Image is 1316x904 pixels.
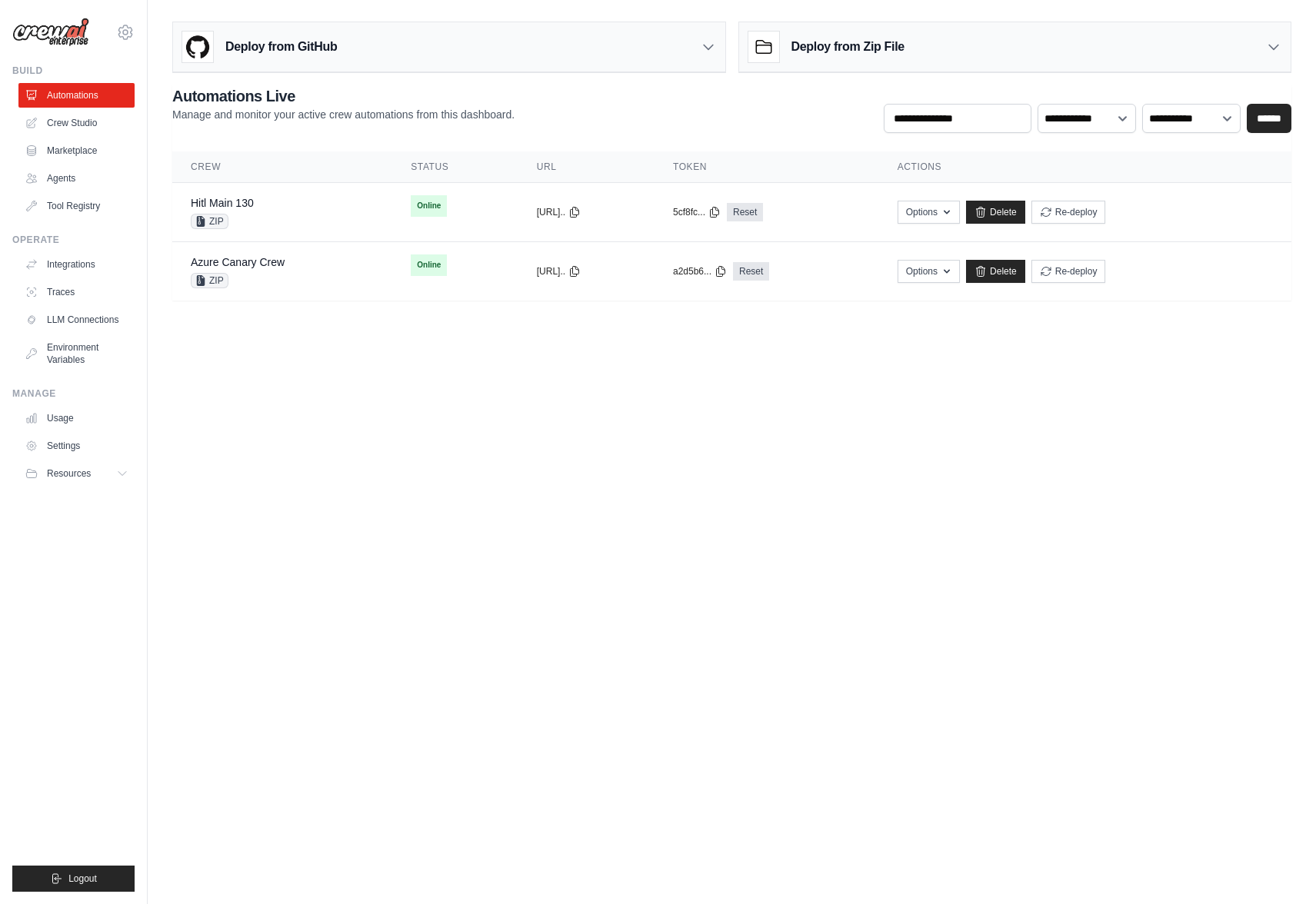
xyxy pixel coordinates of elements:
a: Agents [18,166,135,191]
button: a2d5b6... [673,265,727,278]
h3: Deploy from GitHub [225,38,337,56]
div: Operate [12,234,135,246]
img: GitHub Logo [182,32,213,62]
a: Delete [966,260,1025,283]
a: Tool Registry [18,194,135,218]
a: Traces [18,280,135,304]
div: Build [12,65,135,77]
a: Azure Canary Crew [191,256,285,268]
a: Usage [18,406,135,430]
a: Reset [733,262,769,281]
h2: Automations Live [172,85,515,107]
span: ZIP [191,214,228,229]
th: URL [518,151,655,183]
a: Marketplace [18,138,135,163]
a: Environment Variables [18,335,135,372]
a: LLM Connections [18,307,135,332]
button: Re-deploy [1031,201,1106,224]
a: Automations [18,83,135,108]
span: Online [411,195,447,217]
th: Crew [172,151,392,183]
button: Re-deploy [1031,260,1106,283]
p: Manage and monitor your active crew automations from this dashboard. [172,107,515,122]
button: Logout [12,866,135,892]
button: Options [898,260,960,283]
th: Token [655,151,879,183]
th: Actions [879,151,1291,183]
a: Crew Studio [18,111,135,135]
span: Resources [47,467,91,480]
a: Hitl Main 130 [191,197,254,209]
th: Status [392,151,518,183]
img: Logo [12,18,89,47]
button: Resources [18,461,135,486]
div: Manage [12,387,135,400]
a: Delete [966,201,1025,224]
a: Reset [727,203,763,221]
span: Online [411,254,447,276]
span: ZIP [191,273,228,288]
span: Logout [68,872,97,885]
h3: Deploy from Zip File [791,38,905,56]
a: Settings [18,434,135,458]
button: 5cf8fc... [673,206,721,218]
a: Integrations [18,252,135,277]
button: Options [898,201,960,224]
